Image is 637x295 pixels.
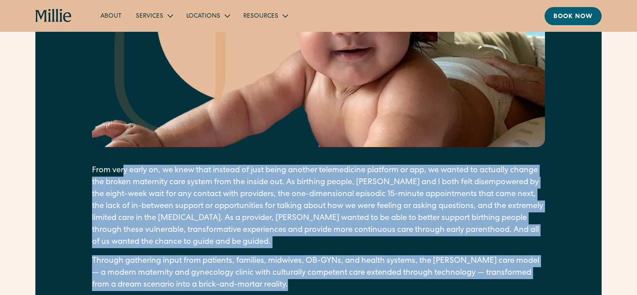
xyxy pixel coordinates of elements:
a: About [93,8,129,23]
div: Resources [236,8,294,23]
div: Book now [553,12,593,22]
p: Through gathering input from patients, families, midwives, OB-GYNs, and health systems, the [PERS... [92,255,545,291]
div: Resources [243,12,278,21]
a: Book now [545,7,602,25]
div: Services [136,12,163,21]
div: Locations [186,12,220,21]
div: Locations [179,8,236,23]
p: From very early on, we knew that instead of just being another telemedicine platform or app, we w... [92,165,545,248]
div: Services [129,8,179,23]
a: home [35,9,72,23]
